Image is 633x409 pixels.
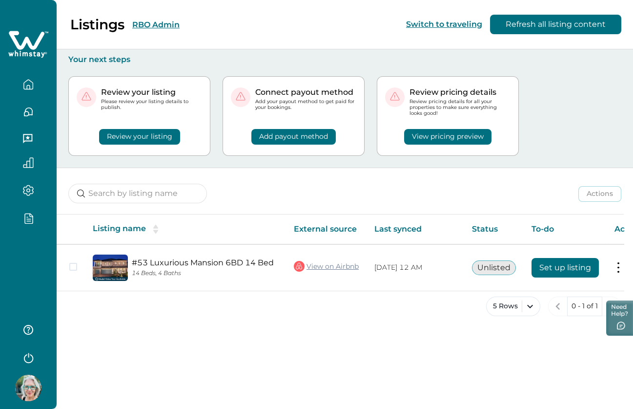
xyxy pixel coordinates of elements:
[472,260,516,275] button: Unlisted
[294,260,359,273] a: View on Airbnb
[99,129,180,145] button: Review your listing
[374,263,456,273] p: [DATE] 12 AM
[567,297,602,316] button: 0 - 1 of 1
[101,87,202,97] p: Review your listing
[70,16,124,33] p: Listings
[490,15,621,34] button: Refresh all listing content
[255,99,356,110] p: Add your payout method to get paid for your bookings.
[93,255,128,281] img: propertyImage_#53 Luxurious Mansion 6BD 14 Bed
[406,20,482,29] button: Switch to traveling
[132,258,278,267] a: #53 Luxurious Mansion 6BD 14 Bed
[404,129,491,145] button: View pricing preview
[255,87,356,97] p: Connect payout method
[15,375,41,401] img: Whimstay Host
[68,55,621,65] p: Your next steps
[68,184,207,203] input: Search by listing name
[132,20,180,29] button: RBO Admin
[146,224,165,234] button: sorting
[578,186,621,202] button: Actions
[409,99,510,117] p: Review pricing details for all your properties to make sure everything looks good!
[85,215,286,244] th: Listing name
[101,99,202,110] p: Please review your listing details to publish.
[409,87,510,97] p: Review pricing details
[531,258,599,278] button: Set up listing
[286,215,367,244] th: External source
[572,301,598,311] p: 0 - 1 of 1
[132,270,278,277] p: 14 Beds, 4 Baths
[464,215,524,244] th: Status
[367,215,464,244] th: Last synced
[486,297,540,316] button: 5 Rows
[524,215,607,244] th: To-do
[602,297,621,316] button: next page
[548,297,568,316] button: previous page
[251,129,336,145] button: Add payout method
